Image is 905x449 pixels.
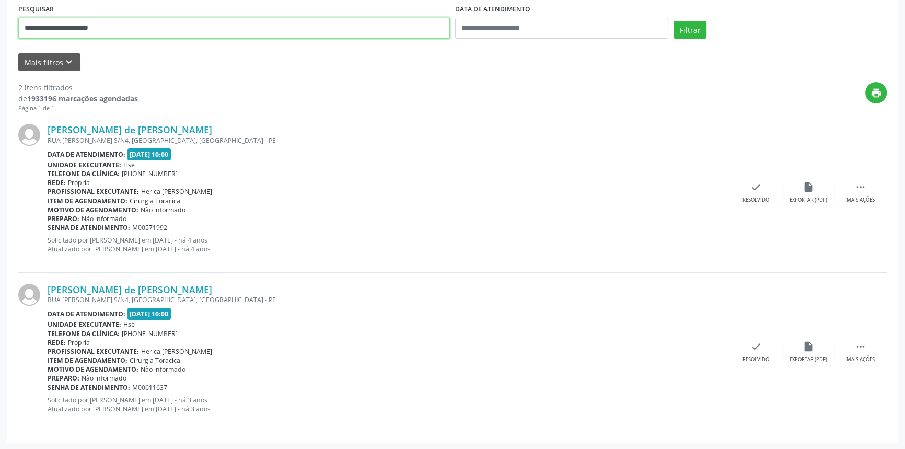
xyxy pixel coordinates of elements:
span: Não informado [82,214,126,223]
div: Exportar (PDF) [790,356,827,363]
div: Resolvido [742,197,769,204]
div: Resolvido [742,356,769,363]
i: print [871,87,882,99]
b: Unidade executante: [48,160,121,169]
span: [PHONE_NUMBER] [122,329,178,338]
b: Profissional executante: [48,347,139,356]
span: Não informado [141,205,185,214]
div: Mais ações [846,356,875,363]
button: Mais filtroskeyboard_arrow_down [18,53,80,72]
b: Motivo de agendamento: [48,365,138,374]
span: Cirurgia Toracica [130,356,180,365]
span: Herica [PERSON_NAME] [141,347,212,356]
b: Preparo: [48,374,79,383]
b: Senha de atendimento: [48,383,130,392]
img: img [18,284,40,306]
i:  [855,181,866,193]
button: print [865,82,887,103]
div: de [18,93,138,104]
span: [DATE] 10:00 [127,148,171,160]
b: Data de atendimento: [48,150,125,159]
i:  [855,341,866,352]
span: Própria [68,338,90,347]
b: Preparo: [48,214,79,223]
div: RUA [PERSON_NAME] S/N4, [GEOGRAPHIC_DATA], [GEOGRAPHIC_DATA] - PE [48,295,730,304]
b: Rede: [48,178,66,187]
b: Telefone da clínica: [48,329,120,338]
span: [PHONE_NUMBER] [122,169,178,178]
div: Página 1 de 1 [18,104,138,113]
span: Herica [PERSON_NAME] [141,187,212,196]
span: M00611637 [132,383,167,392]
span: [DATE] 10:00 [127,308,171,320]
div: Mais ações [846,197,875,204]
i: keyboard_arrow_down [63,56,75,68]
p: Solicitado por [PERSON_NAME] em [DATE] - há 3 anos Atualizado por [PERSON_NAME] em [DATE] - há 3 ... [48,396,730,413]
span: Não informado [141,365,185,374]
div: RUA [PERSON_NAME] S/N4, [GEOGRAPHIC_DATA], [GEOGRAPHIC_DATA] - PE [48,136,730,145]
label: DATA DE ATENDIMENTO [455,2,530,18]
div: Exportar (PDF) [790,197,827,204]
label: PESQUISAR [18,2,54,18]
div: 2 itens filtrados [18,82,138,93]
span: Hse [123,320,135,329]
i: check [750,341,762,352]
b: Unidade executante: [48,320,121,329]
b: Rede: [48,338,66,347]
b: Item de agendamento: [48,356,127,365]
b: Item de agendamento: [48,197,127,205]
i: insert_drive_file [803,181,814,193]
span: Hse [123,160,135,169]
span: Cirurgia Toracica [130,197,180,205]
b: Senha de atendimento: [48,223,130,232]
button: Filtrar [674,21,706,39]
b: Motivo de agendamento: [48,205,138,214]
i: check [750,181,762,193]
b: Profissional executante: [48,187,139,196]
span: Não informado [82,374,126,383]
i: insert_drive_file [803,341,814,352]
b: Data de atendimento: [48,309,125,318]
p: Solicitado por [PERSON_NAME] em [DATE] - há 4 anos Atualizado por [PERSON_NAME] em [DATE] - há 4 ... [48,236,730,254]
span: M00571992 [132,223,167,232]
strong: 1933196 marcações agendadas [27,94,138,103]
a: [PERSON_NAME] de [PERSON_NAME] [48,284,212,295]
b: Telefone da clínica: [48,169,120,178]
a: [PERSON_NAME] de [PERSON_NAME] [48,124,212,135]
img: img [18,124,40,146]
span: Própria [68,178,90,187]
